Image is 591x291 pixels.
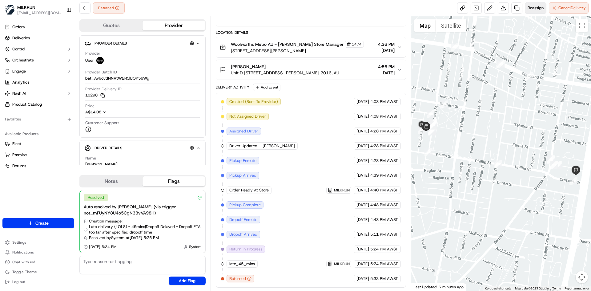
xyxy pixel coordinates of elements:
button: 10298 [85,92,105,98]
span: Name [85,155,96,161]
button: Notes [80,176,143,186]
span: [DATE] [356,246,369,252]
div: 26 [550,161,558,169]
a: Returns [5,163,72,169]
a: Orders [2,22,74,32]
a: Promise [5,152,72,158]
div: 18 [496,60,504,68]
button: Toggle Theme [2,268,74,276]
a: Report a map error [565,287,589,290]
span: Log out [12,279,25,284]
button: Engage [2,66,74,76]
span: Unit D [STREET_ADDRESS][PERSON_NAME] 2016, AU [231,70,339,76]
button: Nash AI [2,88,74,98]
span: 4:08 PM AWST [370,99,398,104]
div: 13 [429,119,437,127]
div: 27 [550,161,558,169]
button: Create [2,218,74,228]
span: 5:11 PM AWST [370,232,398,237]
span: [DATE] [356,187,369,193]
button: Returned [93,2,125,14]
span: Woolworths Metro AU - [PERSON_NAME] Store Manager [231,41,344,47]
span: at [DATE] 5:25 PM [126,235,159,241]
span: Late delivery (LOLS) - 45mins | Dropoff Delayed - Dropoff ETA too far after specified dropoff time [89,224,202,235]
span: Toggle Theme [12,269,37,274]
div: 31 [418,126,426,134]
span: 4:08 PM AWST [370,114,398,119]
span: 5:24 PM AWST [370,261,398,267]
button: Settings [2,238,74,247]
span: Dropoff Arrived [229,232,257,237]
span: Cancel Delivery [558,5,586,11]
div: 10 [428,127,436,135]
span: late_45_mins [229,261,255,267]
div: 22 [569,177,577,185]
span: Pickup Enroute [229,158,256,163]
span: Promise [12,152,27,158]
span: [DATE] [378,47,395,53]
span: Order Ready At Store [229,187,269,193]
a: Deliveries [2,33,74,43]
button: MILKRUN [17,4,35,10]
span: Fleet [12,141,21,147]
span: Uber [85,58,94,63]
span: 4:28 PM AWST [370,158,398,163]
span: Chat with us! [12,260,35,265]
span: [DATE] [356,217,369,222]
div: 28 [494,160,502,168]
img: uber-new-logo.jpeg [96,57,104,64]
button: Map camera controls [576,271,588,283]
a: Product Catalog [2,100,74,109]
span: 4:39 PM AWST [370,173,398,178]
button: Fleet [2,139,74,149]
span: Driver Details [94,146,122,151]
span: [DATE] [356,173,369,178]
button: Notifications [2,248,74,257]
span: [DATE] [356,158,369,163]
div: Delivery Activity [216,85,249,90]
span: [DATE] [356,114,369,119]
span: 4:48 PM AWST [370,217,398,222]
span: bat_Av9ovdNNVtW2R5lBOP56Wg [85,76,149,81]
button: Quotes [80,21,143,30]
span: Pickup Complete [229,202,261,208]
button: Add Event [253,84,280,91]
span: Settings [12,240,26,245]
button: Promise [2,150,74,160]
span: 1474 [352,42,362,47]
span: [DATE] [356,261,369,267]
a: Open this area in Google Maps (opens a new window) [413,283,433,291]
span: [PERSON_NAME] [263,143,295,149]
div: 14 [429,122,437,130]
span: Deliveries [12,35,30,41]
span: Orders [12,24,25,30]
span: [DATE] [356,128,369,134]
span: Notifications [12,250,34,255]
button: Control [2,44,74,54]
span: Return In Progress [229,246,262,252]
span: Provider Details [94,41,127,46]
span: [DATE] [356,143,369,149]
span: Assigned Driver [229,128,258,134]
button: Flags [143,176,205,186]
button: [EMAIL_ADDRESS][DOMAIN_NAME] [17,10,61,15]
button: Chat with us! [2,258,74,266]
span: MILKRUN [334,188,350,193]
span: Map data ©2025 Google [515,287,549,290]
span: Returns [12,163,26,169]
div: 30 [427,110,435,118]
span: [STREET_ADDRESS][PERSON_NAME] [231,48,364,54]
span: Pickup Arrived [229,173,256,178]
a: Terms (opens in new tab) [552,287,561,290]
span: Driver Updated [229,143,257,149]
span: Not Assigned Driver [229,114,266,119]
div: 29 [440,100,448,108]
button: MILKRUN [328,262,350,266]
button: Log out [2,277,74,286]
div: 16 [429,121,437,129]
div: 6 [424,148,432,156]
span: 5:24 PM AWST [370,246,398,252]
div: 8 [428,128,436,136]
div: Favorites [2,114,74,124]
span: Create [35,220,49,226]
